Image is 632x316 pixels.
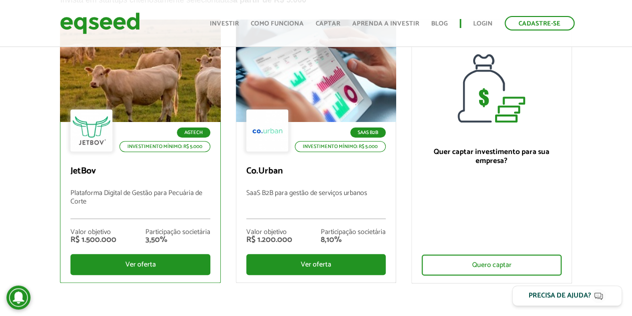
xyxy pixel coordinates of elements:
div: Valor objetivo [70,229,116,236]
a: Investir [210,20,239,27]
a: Cadastre-se [505,16,575,30]
a: Captar [316,20,340,27]
div: Valor objetivo [246,229,292,236]
a: Como funciona [251,20,304,27]
p: Plataforma Digital de Gestão para Pecuária de Corte [70,189,210,219]
div: 8,10% [321,236,386,244]
div: Ver oferta [70,254,210,275]
p: Quer captar investimento para sua empresa? [422,147,561,165]
a: SaaS B2B Investimento mínimo: R$ 5.000 Co.Urban SaaS B2B para gestão de serviços urbanos Valor ob... [236,19,396,283]
div: 3,50% [145,236,210,244]
p: Agtech [177,127,210,137]
a: Blog [431,20,448,27]
div: R$ 1.200.000 [246,236,292,244]
div: R$ 1.500.000 [70,236,116,244]
div: Ver oferta [246,254,386,275]
div: Participação societária [145,229,210,236]
p: SaaS B2B para gestão de serviços urbanos [246,189,386,219]
p: SaaS B2B [350,127,386,137]
div: Quero captar [422,254,561,275]
a: Quer captar investimento para sua empresa? Quero captar [411,19,572,283]
p: Investimento mínimo: R$ 5.000 [295,141,386,152]
img: EqSeed [60,10,140,36]
p: Co.Urban [246,166,386,177]
a: Aprenda a investir [352,20,419,27]
p: JetBov [70,166,210,177]
div: Participação societária [321,229,386,236]
a: Agtech Investimento mínimo: R$ 5.000 JetBov Plataforma Digital de Gestão para Pecuária de Corte V... [60,19,220,283]
a: Login [473,20,493,27]
p: Investimento mínimo: R$ 5.000 [119,141,210,152]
